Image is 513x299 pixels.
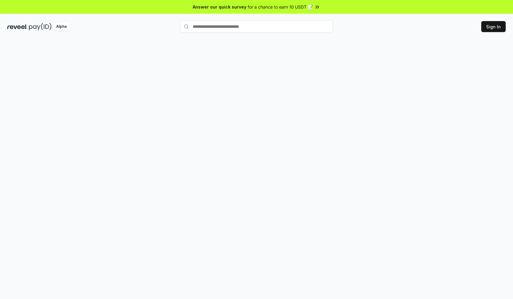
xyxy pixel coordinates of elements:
[7,23,28,31] img: reveel_dark
[29,23,52,31] img: pay_id
[248,4,313,10] span: for a chance to earn 10 USDT 📝
[53,23,70,31] div: Alpha
[193,4,246,10] span: Answer our quick survey
[481,21,506,32] button: Sign In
